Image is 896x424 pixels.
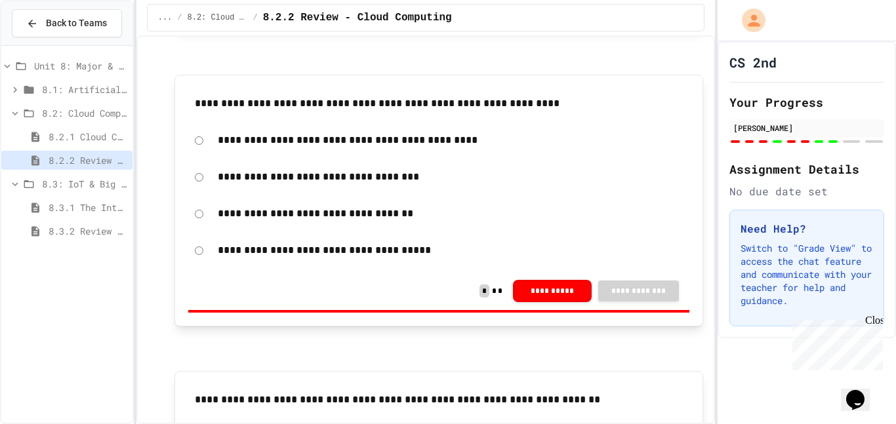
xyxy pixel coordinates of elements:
[42,177,127,191] span: 8.3: IoT & Big Data
[729,160,884,178] h2: Assignment Details
[741,221,873,237] h3: Need Help?
[49,130,127,144] span: 8.2.1 Cloud Computing: Transforming the Digital World
[177,12,182,23] span: /
[42,106,127,120] span: 8.2: Cloud Computing
[42,83,127,96] span: 8.1: Artificial Intelligence Basics
[5,5,91,83] div: Chat with us now!Close
[733,122,880,134] div: [PERSON_NAME]
[729,93,884,111] h2: Your Progress
[729,53,777,71] h1: CS 2nd
[49,153,127,167] span: 8.2.2 Review - Cloud Computing
[46,16,107,30] span: Back to Teams
[12,9,122,37] button: Back to Teams
[253,12,257,23] span: /
[741,242,873,307] p: Switch to "Grade View" to access the chat feature and communicate with your teacher for help and ...
[34,59,127,73] span: Unit 8: Major & Emerging Technologies
[158,12,173,23] span: ...
[188,12,248,23] span: 8.2: Cloud Computing
[841,372,883,411] iframe: chat widget
[263,10,452,26] span: 8.2.2 Review - Cloud Computing
[728,5,769,35] div: My Account
[787,315,883,370] iframe: chat widget
[49,224,127,238] span: 8.3.2 Review - The Internet of Things and Big Data
[49,201,127,214] span: 8.3.1 The Internet of Things and Big Data: Our Connected Digital World
[729,183,884,199] div: No due date set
